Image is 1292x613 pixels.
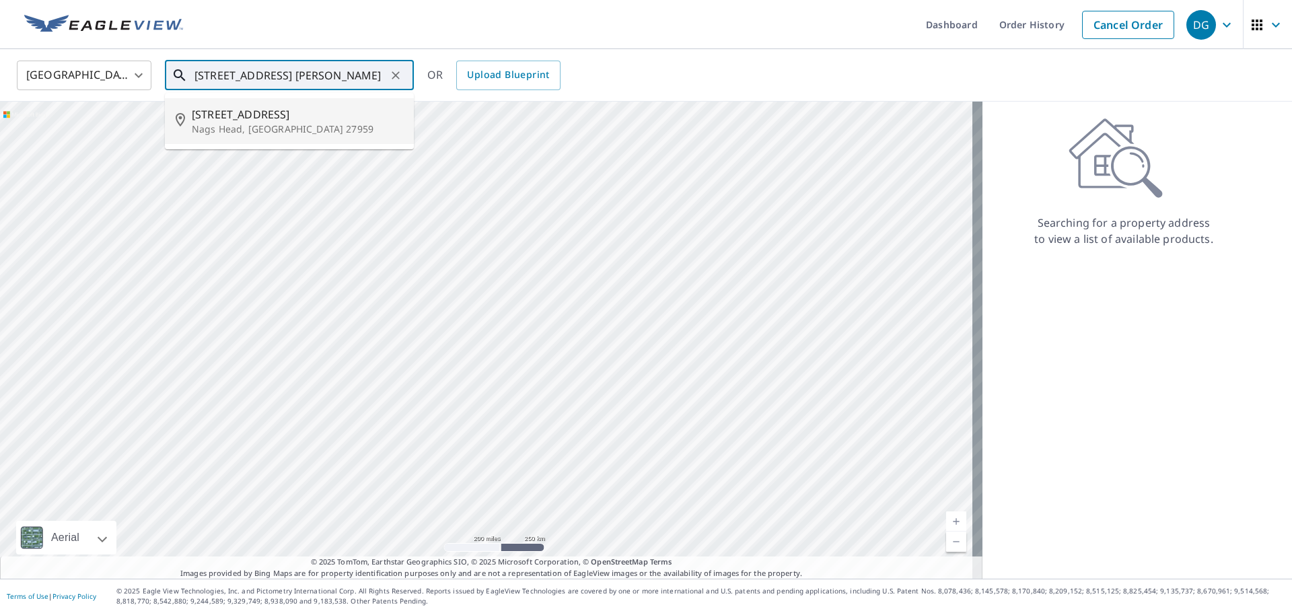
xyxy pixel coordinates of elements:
[52,591,96,601] a: Privacy Policy
[16,521,116,554] div: Aerial
[24,15,183,35] img: EV Logo
[427,61,561,90] div: OR
[591,556,647,567] a: OpenStreetMap
[192,122,403,136] p: Nags Head, [GEOGRAPHIC_DATA] 27959
[946,532,966,552] a: Current Level 5, Zoom Out
[456,61,560,90] a: Upload Blueprint
[17,57,151,94] div: [GEOGRAPHIC_DATA]
[194,57,386,94] input: Search by address or latitude-longitude
[1186,10,1216,40] div: DG
[7,591,48,601] a: Terms of Use
[386,66,405,85] button: Clear
[946,511,966,532] a: Current Level 5, Zoom In
[7,592,96,600] p: |
[116,586,1285,606] p: © 2025 Eagle View Technologies, Inc. and Pictometry International Corp. All Rights Reserved. Repo...
[650,556,672,567] a: Terms
[47,521,83,554] div: Aerial
[192,106,403,122] span: [STREET_ADDRESS]
[1034,215,1214,247] p: Searching for a property address to view a list of available products.
[1082,11,1174,39] a: Cancel Order
[311,556,672,568] span: © 2025 TomTom, Earthstar Geographics SIO, © 2025 Microsoft Corporation, ©
[467,67,549,83] span: Upload Blueprint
